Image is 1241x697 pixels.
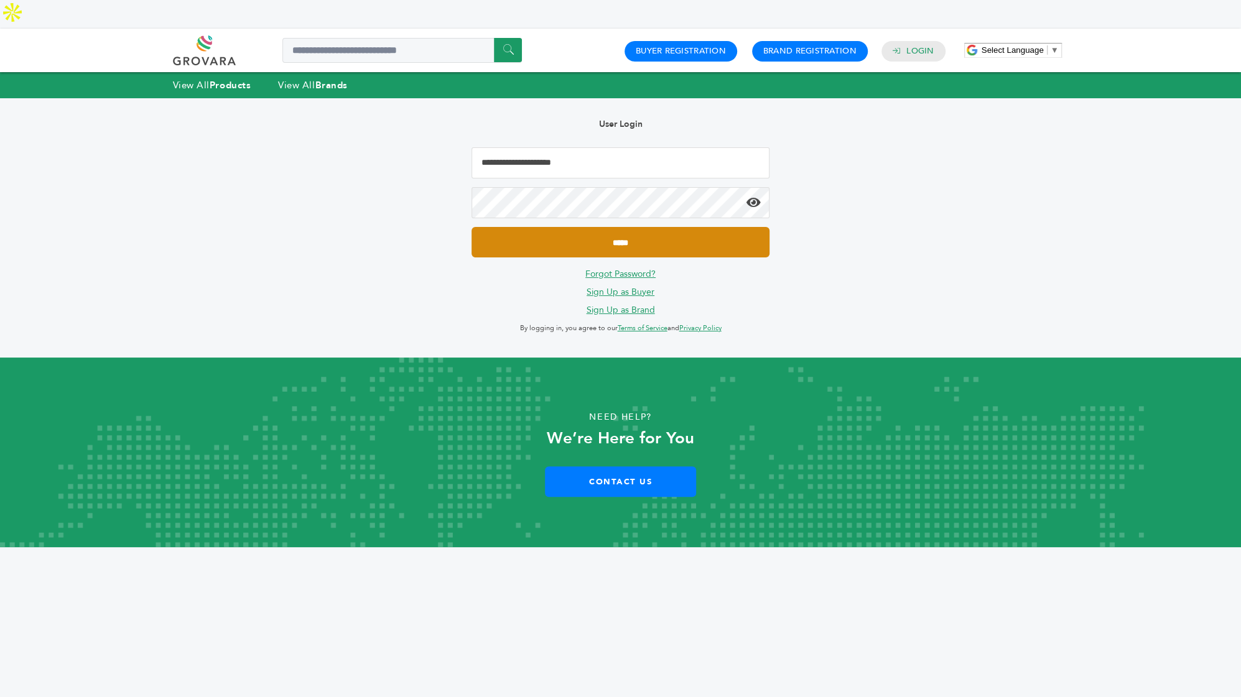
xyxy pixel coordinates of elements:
[618,323,667,333] a: Terms of Service
[545,466,696,497] a: Contact Us
[1051,45,1059,55] span: ▼
[282,38,522,63] input: Search a product or brand...
[679,323,722,333] a: Privacy Policy
[906,45,934,57] a: Login
[173,79,251,91] a: View AllProducts
[636,45,726,57] a: Buyer Registration
[599,118,643,130] b: User Login
[210,79,251,91] strong: Products
[982,45,1059,55] a: Select Language​
[982,45,1044,55] span: Select Language
[472,147,769,178] input: Email Address
[547,427,694,450] strong: We’re Here for You
[62,408,1179,427] p: Need Help?
[587,286,654,298] a: Sign Up as Buyer
[278,79,348,91] a: View AllBrands
[587,304,655,316] a: Sign Up as Brand
[585,268,656,280] a: Forgot Password?
[472,187,769,218] input: Password
[472,321,769,336] p: By logging in, you agree to our and
[315,79,347,91] strong: Brands
[763,45,857,57] a: Brand Registration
